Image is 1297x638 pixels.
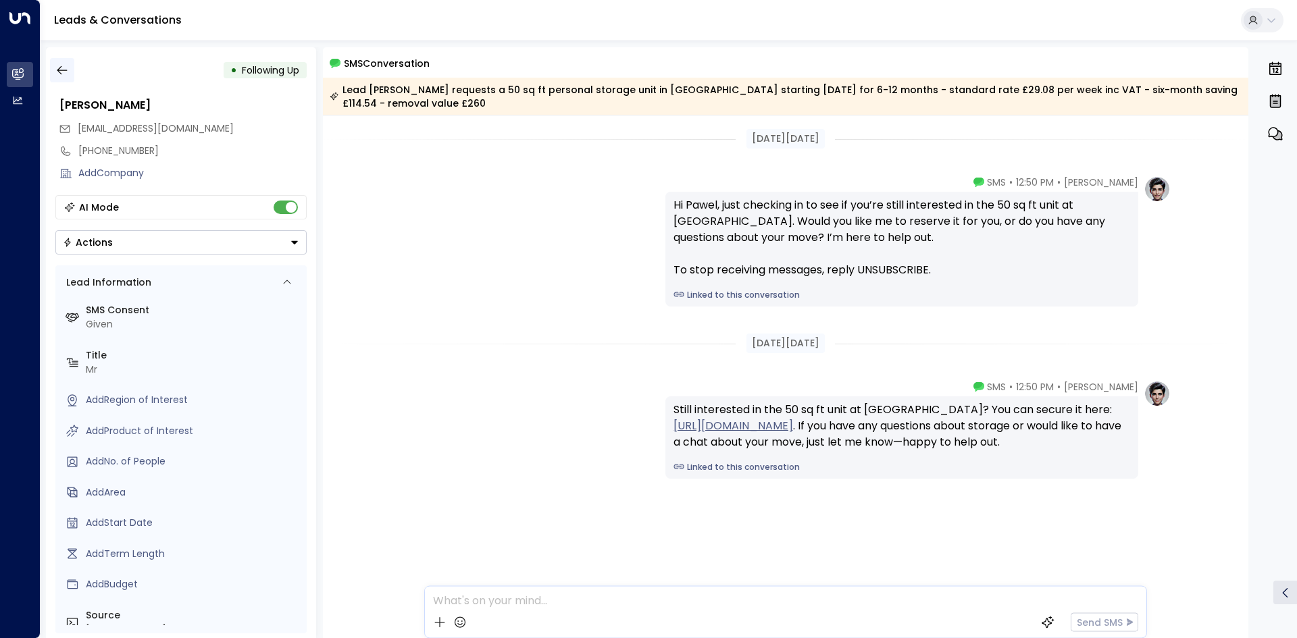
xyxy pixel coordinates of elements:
div: [PERSON_NAME] [59,97,307,113]
button: Actions [55,230,307,255]
div: Mr [86,363,301,377]
div: AddBudget [86,577,301,591]
span: 12:50 PM [1016,176,1054,189]
span: SMS Conversation [344,55,430,71]
span: 12:50 PM [1016,380,1054,394]
div: Hi Pawel, just checking in to see if you’re still interested in the 50 sq ft unit at [GEOGRAPHIC_... [673,197,1130,278]
div: AddRegion of Interest [86,393,301,407]
span: • [1057,176,1061,189]
div: Button group with a nested menu [55,230,307,255]
div: [DATE][DATE] [746,334,825,353]
div: Lead [PERSON_NAME] requests a 50 sq ft personal storage unit in [GEOGRAPHIC_DATA] starting [DATE]... [330,83,1241,110]
span: [PERSON_NAME] [1064,380,1138,394]
div: [DATE][DATE] [746,129,825,149]
div: AddArea [86,485,301,500]
div: AddProduct of Interest [86,424,301,438]
span: Following Up [242,63,299,77]
span: SMS [987,380,1006,394]
span: [PERSON_NAME] [1064,176,1138,189]
label: Source [86,608,301,622]
a: [URL][DOMAIN_NAME] [673,418,793,434]
div: AddCompany [78,166,307,180]
label: Title [86,348,301,363]
div: AI Mode [79,201,119,214]
a: Linked to this conversation [673,289,1130,301]
a: Leads & Conversations [54,12,182,28]
div: [PHONE_NUMBER] [86,622,301,637]
div: Given [86,317,301,331]
span: • [1057,380,1061,394]
div: Still interested in the 50 sq ft unit at [GEOGRAPHIC_DATA]? You can secure it here: . If you have... [673,402,1130,450]
div: [PHONE_NUMBER] [78,144,307,158]
label: SMS Consent [86,303,301,317]
a: Linked to this conversation [673,461,1130,473]
img: profile-logo.png [1144,176,1171,203]
span: • [1009,380,1013,394]
img: profile-logo.png [1144,380,1171,407]
span: • [1009,176,1013,189]
span: paullata@live.com [78,122,234,136]
div: AddNo. of People [86,454,301,469]
span: [EMAIL_ADDRESS][DOMAIN_NAME] [78,122,234,135]
div: AddTerm Length [86,547,301,561]
div: • [230,58,237,82]
div: AddStart Date [86,516,301,530]
div: Lead Information [61,275,151,290]
span: SMS [987,176,1006,189]
div: Actions [63,236,113,248]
